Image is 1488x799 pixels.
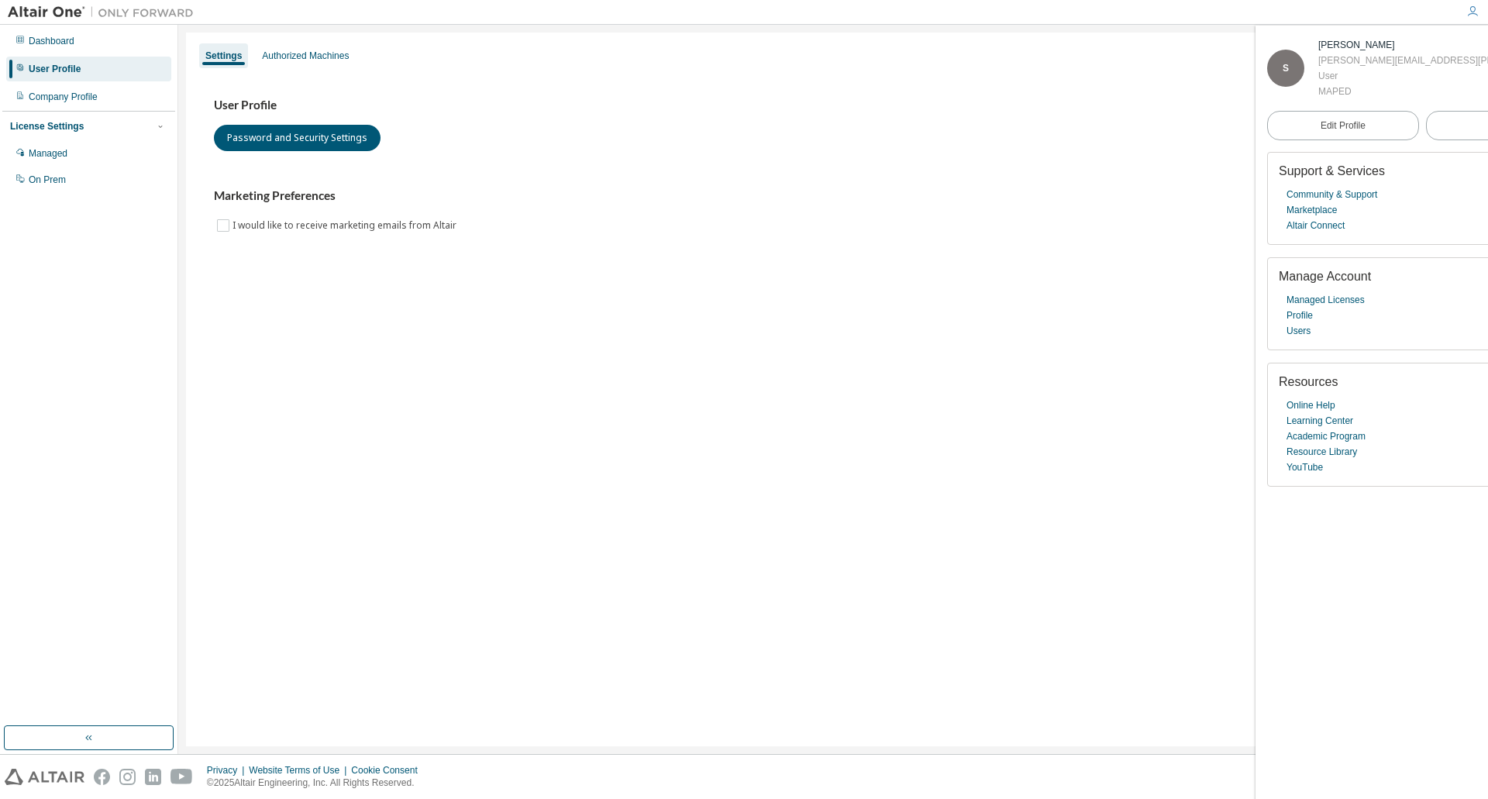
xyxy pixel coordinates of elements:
span: Support & Services [1279,164,1385,177]
div: Authorized Machines [262,50,349,62]
button: Password and Security Settings [214,125,381,151]
span: Resources [1279,375,1338,388]
div: Settings [205,50,242,62]
a: Edit Profile [1267,111,1419,140]
span: Manage Account [1279,270,1371,283]
a: Users [1286,323,1311,339]
h3: User Profile [214,98,1452,113]
a: Online Help [1286,398,1335,413]
a: Academic Program [1286,429,1366,444]
h3: Marketing Preferences [214,188,1452,204]
a: Profile [1286,308,1313,323]
div: Website Terms of Use [249,764,351,777]
div: Cookie Consent [351,764,426,777]
img: Altair One [8,5,201,20]
a: Community & Support [1286,187,1377,202]
a: Managed Licenses [1286,292,1365,308]
a: Altair Connect [1286,218,1345,233]
span: S [1283,63,1289,74]
a: Resource Library [1286,444,1357,460]
div: Company Profile [29,91,98,103]
p: © 2025 Altair Engineering, Inc. All Rights Reserved. [207,777,427,790]
img: altair_logo.svg [5,769,84,785]
img: instagram.svg [119,769,136,785]
div: Managed [29,147,67,160]
span: Edit Profile [1321,119,1366,132]
img: facebook.svg [94,769,110,785]
label: I would like to receive marketing emails from Altair [232,216,460,235]
a: Learning Center [1286,413,1353,429]
img: youtube.svg [170,769,193,785]
div: License Settings [10,120,84,133]
a: YouTube [1286,460,1323,475]
a: Marketplace [1286,202,1337,218]
div: Dashboard [29,35,74,47]
img: linkedin.svg [145,769,161,785]
div: Privacy [207,764,249,777]
div: On Prem [29,174,66,186]
div: User Profile [29,63,81,75]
